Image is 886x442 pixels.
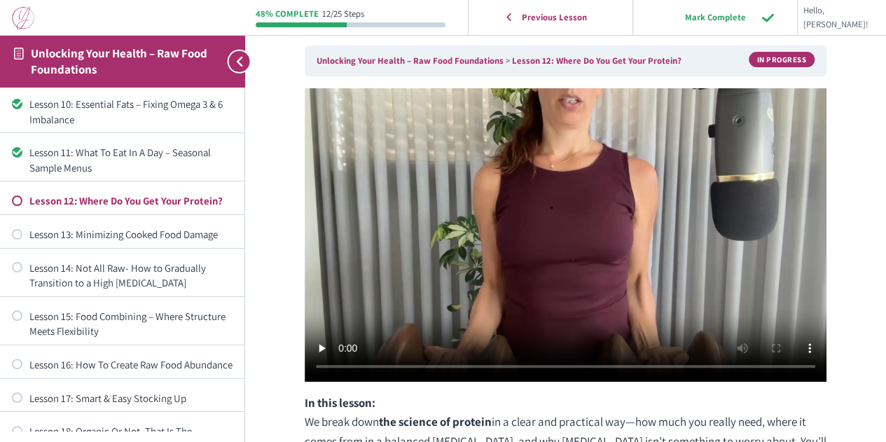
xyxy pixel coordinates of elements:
a: Completed Lesson 11: What To Eat In A Day – Seasonal Sample Menus [12,145,233,175]
div: Not started [12,426,22,436]
div: Not started [12,262,22,272]
div: Lesson 13: Minimizing Cooked Food Damage [29,227,233,242]
a: Unlocking Your Health – Raw Food Foundations [31,46,207,77]
div: 12/25 Steps [322,10,364,19]
div: Not started [12,359,22,369]
div: 48% Complete [256,10,319,19]
div: Lesson 10: Essential Fats – Fixing Omega 3 & 6 Imbalance [29,97,233,127]
a: Not started Lesson 17: Smart & Easy Stocking Up [12,391,233,406]
div: Completed [12,147,22,158]
div: Lesson 12: Where Do You Get Your Protein? [29,193,233,208]
div: Lesson 17: Smart & Easy Stocking Up [29,391,233,406]
div: Not started [12,195,22,206]
input: Mark Complete [649,3,782,32]
strong: the science of protein [379,414,492,429]
div: Not started [12,392,22,403]
span: Previous Lesson [513,12,596,23]
div: Lesson 11: What To Eat In A Day – Seasonal Sample Menus [29,145,233,175]
span: Hello, [PERSON_NAME]! [803,4,868,32]
a: Not started Lesson 15: Food Combining – Where Structure Meets Flexibility [12,309,233,339]
a: Unlocking Your Health – Raw Food Foundations [317,55,504,67]
button: Toggle sidebar navigation [220,35,245,88]
a: Not started Lesson 12: Where Do You Get Your Protein? [12,193,233,208]
div: In Progress [749,52,815,67]
a: Not started Lesson 16: How To Create Raw Food Abundance [12,357,233,372]
div: Lesson 16: How To Create Raw Food Abundance [29,357,233,372]
div: Lesson 15: Food Combining – Where Structure Meets Flexibility [29,309,233,339]
a: Not started Lesson 13: Minimizing Cooked Food Damage [12,227,233,242]
strong: In this lesson: [305,395,375,410]
div: Completed [12,99,22,109]
a: Completed Lesson 10: Essential Fats – Fixing Omega 3 & 6 Imbalance [12,97,233,127]
div: Not started [12,229,22,240]
nav: Breadcrumbs [305,46,826,76]
div: Lesson 14: Not All Raw- How to Gradually Transition to a High [MEDICAL_DATA] [29,261,233,291]
a: Previous Lesson [472,3,628,32]
a: Not started Lesson 14: Not All Raw- How to Gradually Transition to a High [MEDICAL_DATA] [12,261,233,291]
div: Not started [12,310,22,321]
a: Lesson 12: Where Do You Get Your Protein? [512,55,681,67]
